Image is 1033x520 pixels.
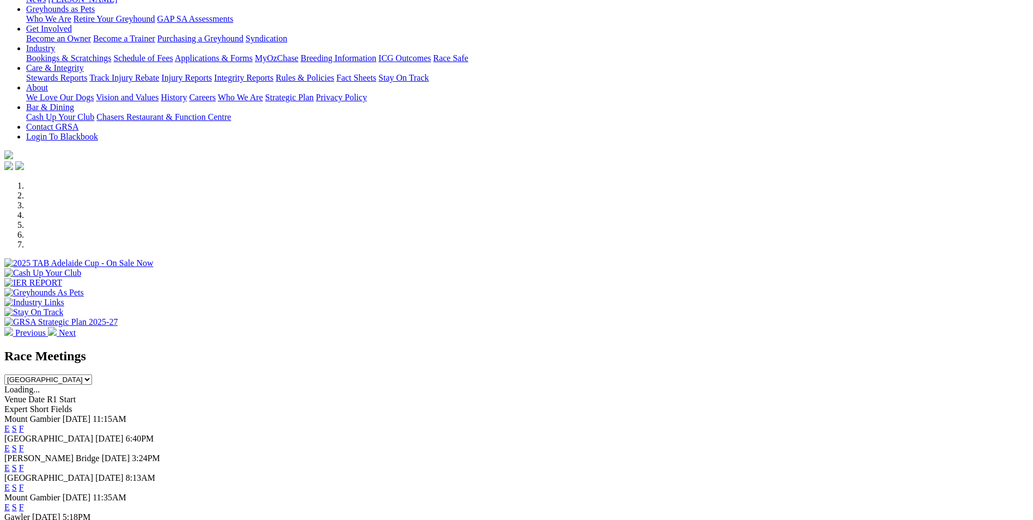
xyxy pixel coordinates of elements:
span: [GEOGRAPHIC_DATA] [4,434,93,443]
span: Fields [51,404,72,414]
a: Race Safe [433,53,468,63]
a: Retire Your Greyhound [74,14,155,23]
span: 3:24PM [132,454,160,463]
img: 2025 TAB Adelaide Cup - On Sale Now [4,258,154,268]
span: [DATE] [63,414,91,424]
span: Expert [4,404,28,414]
a: S [12,503,17,512]
a: E [4,424,10,433]
span: Venue [4,395,26,404]
a: Become a Trainer [93,34,155,43]
span: R1 Start [47,395,76,404]
a: Fact Sheets [337,73,376,82]
img: Cash Up Your Club [4,268,81,278]
a: Cash Up Your Club [26,112,94,122]
a: Rules & Policies [276,73,334,82]
a: E [4,444,10,453]
span: Previous [15,328,46,337]
img: facebook.svg [4,161,13,170]
a: Contact GRSA [26,122,78,131]
img: logo-grsa-white.png [4,150,13,159]
span: Mount Gambier [4,493,60,502]
img: IER REPORT [4,278,62,288]
a: E [4,483,10,492]
span: Short [30,404,49,414]
a: S [12,444,17,453]
div: Get Involved [26,34,1029,44]
a: Next [48,328,76,337]
a: Greyhounds as Pets [26,4,95,14]
img: chevron-right-pager-white.svg [48,327,57,336]
a: Industry [26,44,55,53]
a: Who We Are [26,14,71,23]
a: Syndication [246,34,287,43]
img: Greyhounds As Pets [4,288,84,298]
a: Bar & Dining [26,102,74,112]
a: E [4,503,10,512]
img: Industry Links [4,298,64,307]
a: F [19,483,24,492]
span: Mount Gambier [4,414,60,424]
a: Login To Blackbook [26,132,98,141]
a: F [19,424,24,433]
span: 11:35AM [93,493,126,502]
a: Applications & Forms [175,53,253,63]
span: [PERSON_NAME] Bridge [4,454,100,463]
span: Loading... [4,385,40,394]
a: Who We Are [218,93,263,102]
a: Bookings & Scratchings [26,53,111,63]
span: 11:15AM [93,414,126,424]
span: [DATE] [63,493,91,502]
a: About [26,83,48,92]
a: GAP SA Assessments [157,14,234,23]
a: History [161,93,187,102]
a: Previous [4,328,48,337]
span: 6:40PM [126,434,154,443]
img: chevron-left-pager-white.svg [4,327,13,336]
a: Stay On Track [378,73,429,82]
a: F [19,503,24,512]
div: Care & Integrity [26,73,1029,83]
a: ICG Outcomes [378,53,431,63]
div: Bar & Dining [26,112,1029,122]
span: [DATE] [95,473,124,482]
a: Breeding Information [301,53,376,63]
a: Integrity Reports [214,73,273,82]
a: Careers [189,93,216,102]
a: S [12,483,17,492]
div: About [26,93,1029,102]
h2: Race Meetings [4,349,1029,364]
a: Vision and Values [96,93,158,102]
a: Stewards Reports [26,73,87,82]
a: Injury Reports [161,73,212,82]
span: 8:13AM [126,473,155,482]
a: Privacy Policy [316,93,367,102]
span: [DATE] [102,454,130,463]
div: Industry [26,53,1029,63]
a: F [19,463,24,473]
a: MyOzChase [255,53,298,63]
img: GRSA Strategic Plan 2025-27 [4,317,118,327]
a: Schedule of Fees [113,53,173,63]
a: S [12,463,17,473]
img: twitter.svg [15,161,24,170]
a: Care & Integrity [26,63,84,72]
span: [GEOGRAPHIC_DATA] [4,473,93,482]
a: Purchasing a Greyhound [157,34,243,43]
a: Strategic Plan [265,93,314,102]
a: Chasers Restaurant & Function Centre [96,112,231,122]
span: [DATE] [95,434,124,443]
a: F [19,444,24,453]
a: Become an Owner [26,34,91,43]
a: S [12,424,17,433]
span: Date [28,395,45,404]
a: E [4,463,10,473]
a: Track Injury Rebate [89,73,159,82]
a: Get Involved [26,24,72,33]
a: We Love Our Dogs [26,93,94,102]
img: Stay On Track [4,307,63,317]
div: Greyhounds as Pets [26,14,1029,24]
span: Next [59,328,76,337]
